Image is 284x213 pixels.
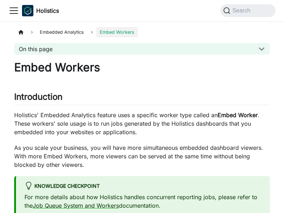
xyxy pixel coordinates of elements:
[24,182,261,191] div: Knowledge Checkpoint
[96,27,138,37] span: Embed Workers
[14,27,28,37] a: Home page
[33,202,119,209] a: Job Queue System and Workers
[218,111,258,119] strong: Embed Worker
[14,92,270,105] h2: Introduction
[14,143,270,169] p: As you scale your business, you will have more simultaneous embedded dashboard viewers. With more...
[14,27,270,37] nav: Breadcrumbs
[14,111,270,136] p: Holistics' Embedded Analytics feature uses a specific worker type called an . These workers' sole...
[220,4,275,17] button: Search (Command+K)
[22,5,59,16] a: HolisticsHolisticsHolistics
[14,43,270,55] button: On this page
[230,7,255,14] span: Search
[24,193,261,210] p: For more details about how Holistics handles concurrent reporting jobs, please refer to the docum...
[36,6,59,15] b: Holistics
[36,27,87,37] span: Embedded Analytics
[9,5,19,16] button: Toggle navigation bar
[22,5,33,16] img: Holistics
[14,60,270,75] h1: Embed Workers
